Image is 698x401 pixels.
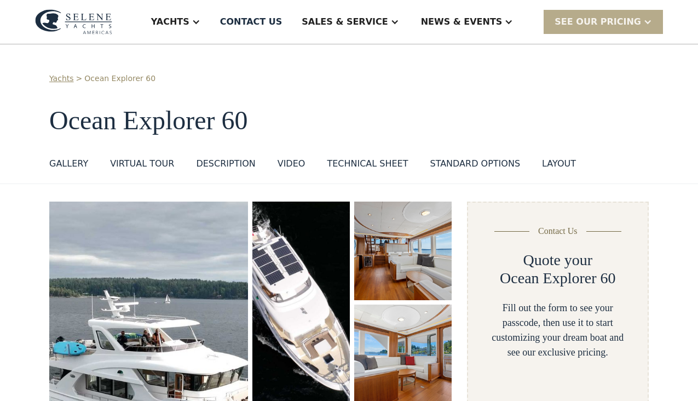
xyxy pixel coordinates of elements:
a: GALLERY [49,157,88,175]
div: VIDEO [278,157,305,170]
div: News & EVENTS [421,15,503,28]
div: > [76,73,83,84]
a: Technical sheet [327,157,408,175]
div: Fill out the form to see your passcode, then use it to start customizing your dream boat and see ... [486,301,630,360]
div: Yachts [151,15,189,28]
div: Contact Us [538,225,578,238]
h2: Quote your [523,251,592,270]
div: Sales & Service [302,15,388,28]
a: VIDEO [278,157,305,175]
a: standard options [430,157,520,175]
img: logo [35,9,112,35]
div: Contact US [220,15,282,28]
div: GALLERY [49,157,88,170]
div: DESCRIPTION [196,157,255,170]
a: Yachts [49,73,74,84]
a: open lightbox [354,202,452,300]
h1: Ocean Explorer 60 [49,106,649,135]
a: VIRTUAL TOUR [110,157,174,175]
div: standard options [430,157,520,170]
a: DESCRIPTION [196,157,255,175]
h2: Ocean Explorer 60 [500,269,615,288]
a: layout [542,157,576,175]
div: layout [542,157,576,170]
div: SEE Our Pricing [555,15,641,28]
div: VIRTUAL TOUR [110,157,174,170]
a: Ocean Explorer 60 [84,73,155,84]
div: Technical sheet [327,157,408,170]
div: SEE Our Pricing [544,10,663,33]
